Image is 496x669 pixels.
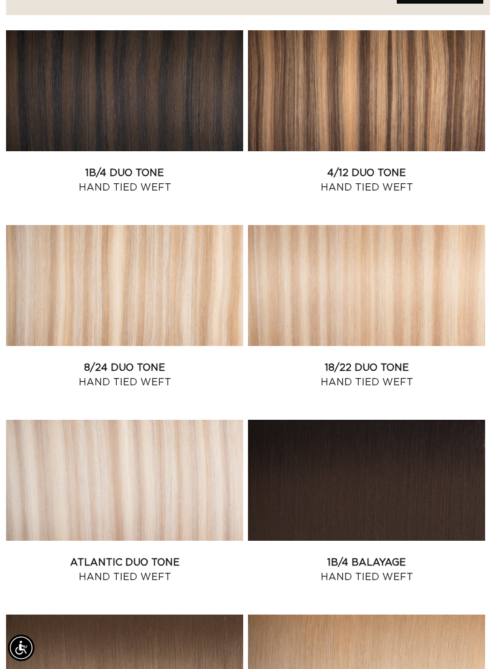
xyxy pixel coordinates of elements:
[6,166,243,195] a: 1B/4 Duo Tone Hand Tied Weft
[6,361,243,390] a: 8/24 Duo Tone Hand Tied Weft
[248,555,485,584] a: 1B/4 Balayage Hand Tied Weft
[248,361,485,390] a: 18/22 Duo Tone Hand Tied Weft
[248,166,485,195] a: 4/12 Duo Tone Hand Tied Weft
[8,635,34,661] div: Accessibility Menu
[6,555,243,584] a: Atlantic Duo Tone Hand Tied Weft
